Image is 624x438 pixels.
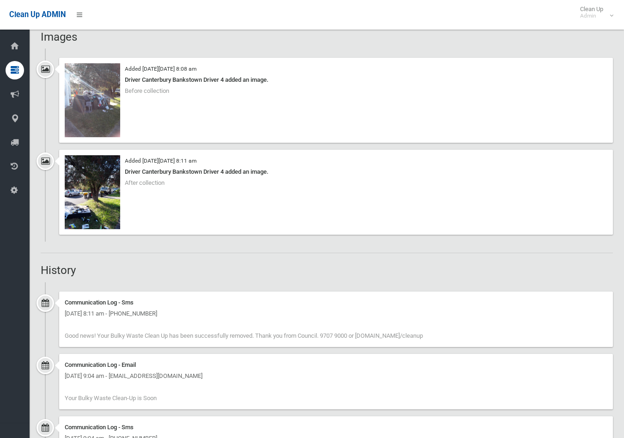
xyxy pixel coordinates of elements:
[41,264,613,276] h2: History
[125,179,165,186] span: After collection
[65,308,607,319] div: [DATE] 8:11 am - [PHONE_NUMBER]
[65,297,607,308] div: Communication Log - Sms
[65,359,607,371] div: Communication Log - Email
[125,66,196,72] small: Added [DATE][DATE] 8:08 am
[41,31,613,43] h2: Images
[65,166,607,177] div: Driver Canterbury Bankstown Driver 4 added an image.
[65,422,607,433] div: Communication Log - Sms
[125,87,169,94] span: Before collection
[9,10,66,19] span: Clean Up ADMIN
[65,74,607,85] div: Driver Canterbury Bankstown Driver 4 added an image.
[575,6,612,19] span: Clean Up
[580,12,603,19] small: Admin
[65,395,157,401] span: Your Bulky Waste Clean-Up is Soon
[65,63,120,137] img: 2025-10-0808.07.595029849607368365211.jpg
[65,155,120,229] img: 2025-10-0808.11.384181586803824391751.jpg
[65,371,607,382] div: [DATE] 9:04 am - [EMAIL_ADDRESS][DOMAIN_NAME]
[65,332,423,339] span: Good news! Your Bulky Waste Clean Up has been successfully removed. Thank you from Council. 9707 ...
[125,158,196,164] small: Added [DATE][DATE] 8:11 am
